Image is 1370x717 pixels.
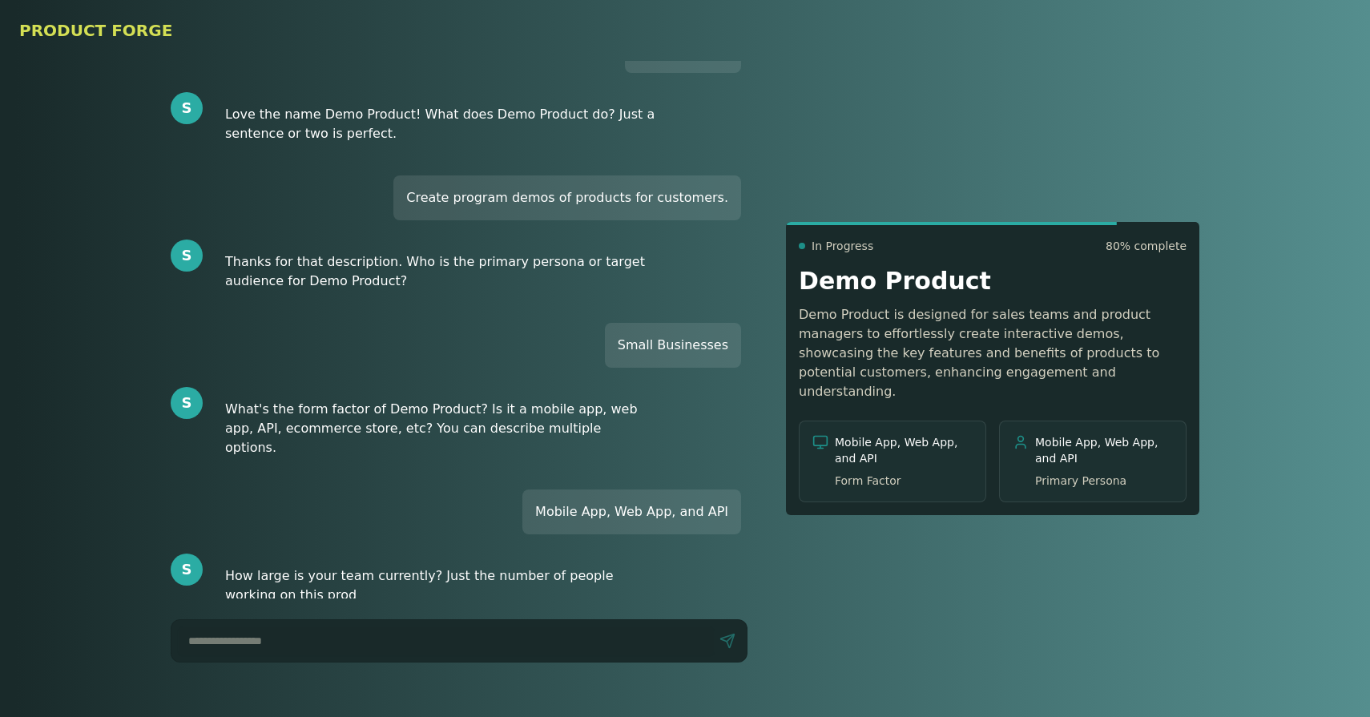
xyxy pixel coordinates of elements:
[605,323,741,368] div: Small Businesses
[19,19,1351,42] h1: PRODUCT FORGE
[182,97,192,119] span: S
[799,305,1187,401] p: Demo Product is designed for sales teams and product managers to effortlessly create interactive ...
[1106,238,1187,254] span: 80 % complete
[393,175,741,220] div: Create program demos of products for customers.
[835,434,973,489] p: Mobile App, Web App, and API
[212,387,669,470] div: What's the form factor of Demo Product? Is it a mobile app, web app, API, ecommerce store, etc? Y...
[182,558,192,581] span: S
[182,392,192,414] span: S
[1035,434,1173,489] p: Mobile App, Web App, and API
[1035,473,1173,489] span: Primary Persona
[812,238,873,254] span: In Progress
[799,267,1187,296] h2: Demo Product
[212,554,669,618] div: How large is your team currently? Just the number of people working on this prod
[182,244,192,267] span: S
[835,473,973,489] span: Form Factor
[212,92,669,156] div: Love the name Demo Product! What does Demo Product do? Just a sentence or two is perfect.
[212,240,669,304] div: Thanks for that description. Who is the primary persona or target audience for Demo Product?
[522,489,741,534] div: Mobile App, Web App, and API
